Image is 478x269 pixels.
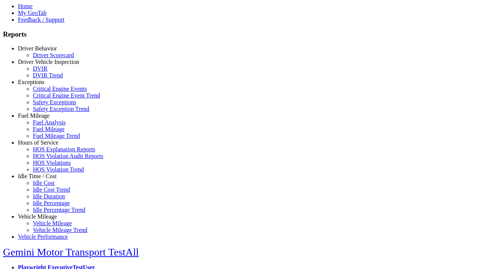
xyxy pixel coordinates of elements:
a: Critical Engine Events [33,86,87,92]
a: Idle Duration [33,193,65,200]
a: Gemini Motor Transport TestAll [3,246,139,258]
h3: Reports [3,30,475,38]
a: Safety Exceptions [33,99,76,105]
a: Vehicle Mileage [33,220,72,226]
a: Fuel Analysis [33,119,66,126]
a: Idle Percentage [33,200,70,206]
a: HOS Explanation Reports [33,146,95,152]
a: Driver Scorecard [33,52,74,58]
a: DVIR [33,65,47,72]
a: HOS Violation Audit Reports [33,153,103,159]
a: Home [18,3,32,9]
a: Idle Percentage Trend [33,207,85,213]
a: Vehicle Mileage Trend [33,227,87,233]
a: Idle Time / Cost [18,173,57,179]
a: HOS Violation Trend [33,166,84,173]
a: Fuel Mileage [18,112,50,119]
a: DVIR Trend [33,72,63,78]
a: HOS Violations [33,160,71,166]
a: Idle Cost Trend [33,186,70,193]
a: Vehicle Mileage [18,213,57,220]
a: Fuel Mileage [33,126,65,132]
a: Exceptions [18,79,44,85]
a: Hours of Service [18,139,58,146]
a: Critical Engine Event Trend [33,92,100,99]
a: My GeoTab [18,10,47,16]
a: Driver Vehicle Inspection [18,59,79,65]
a: Feedback / Support [18,16,64,23]
a: Driver Behavior [18,45,57,52]
a: Safety Exception Trend [33,106,89,112]
a: Fuel Mileage Trend [33,133,80,139]
a: Vehicle Performance [18,234,68,240]
a: Idle Cost [33,180,55,186]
